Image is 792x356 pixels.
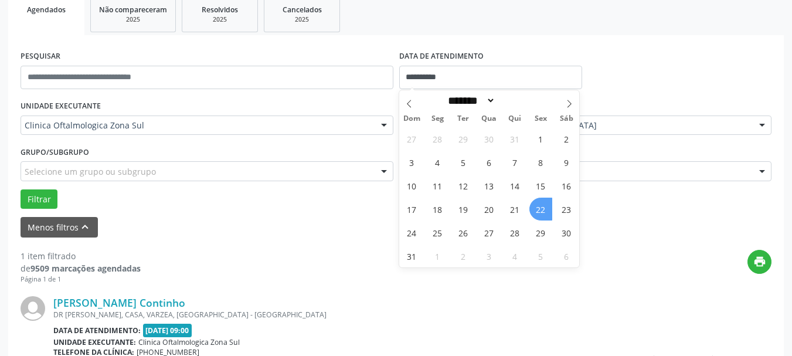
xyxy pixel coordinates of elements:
[202,5,238,15] span: Resolvidos
[528,115,553,123] span: Sex
[27,5,66,15] span: Agendados
[747,250,771,274] button: print
[444,94,496,107] select: Month
[504,245,526,267] span: Setembro 4, 2025
[400,198,423,221] span: Agosto 17, 2025
[99,15,167,24] div: 2025
[426,151,449,174] span: Agosto 4, 2025
[555,221,578,244] span: Agosto 30, 2025
[529,221,552,244] span: Agosto 29, 2025
[400,151,423,174] span: Agosto 3, 2025
[30,263,141,274] strong: 9509 marcações agendadas
[21,48,60,66] label: PESQUISAR
[529,198,552,221] span: Agosto 22, 2025
[555,198,578,221] span: Agosto 23, 2025
[399,115,425,123] span: Dom
[452,174,475,197] span: Agosto 12, 2025
[478,221,501,244] span: Agosto 27, 2025
[502,115,528,123] span: Qui
[504,174,526,197] span: Agosto 14, 2025
[25,120,369,131] span: Clinica Oftalmologica Zona Sul
[424,115,450,123] span: Seg
[53,326,141,335] b: Data de atendimento:
[555,151,578,174] span: Agosto 9, 2025
[400,221,423,244] span: Agosto 24, 2025
[21,217,98,238] button: Menos filtroskeyboard_arrow_up
[495,94,534,107] input: Year
[452,151,475,174] span: Agosto 5, 2025
[191,15,249,24] div: 2025
[273,15,331,24] div: 2025
[21,250,141,262] div: 1 item filtrado
[400,174,423,197] span: Agosto 10, 2025
[400,127,423,150] span: Julho 27, 2025
[21,143,89,161] label: Grupo/Subgrupo
[400,245,423,267] span: Agosto 31, 2025
[478,127,501,150] span: Julho 30, 2025
[143,324,192,337] span: [DATE] 09:00
[399,48,484,66] label: DATA DE ATENDIMENTO
[553,115,579,123] span: Sáb
[504,127,526,150] span: Julho 31, 2025
[478,151,501,174] span: Agosto 6, 2025
[426,245,449,267] span: Setembro 1, 2025
[426,127,449,150] span: Julho 28, 2025
[283,5,322,15] span: Cancelados
[452,127,475,150] span: Julho 29, 2025
[426,221,449,244] span: Agosto 25, 2025
[450,115,476,123] span: Ter
[25,165,156,178] span: Selecione um grupo ou subgrupo
[21,97,101,116] label: UNIDADE EXECUTANTE
[53,337,136,347] b: Unidade executante:
[529,245,552,267] span: Setembro 5, 2025
[426,198,449,221] span: Agosto 18, 2025
[504,221,526,244] span: Agosto 28, 2025
[555,174,578,197] span: Agosto 16, 2025
[21,274,141,284] div: Página 1 de 1
[504,198,526,221] span: Agosto 21, 2025
[478,245,501,267] span: Setembro 3, 2025
[21,189,57,209] button: Filtrar
[426,174,449,197] span: Agosto 11, 2025
[478,198,501,221] span: Agosto 20, 2025
[53,310,596,320] div: DR [PERSON_NAME], CASA, VARZEA, [GEOGRAPHIC_DATA] - [GEOGRAPHIC_DATA]
[99,5,167,15] span: Não compareceram
[452,221,475,244] span: Agosto 26, 2025
[21,296,45,321] img: img
[555,127,578,150] span: Agosto 2, 2025
[504,151,526,174] span: Agosto 7, 2025
[452,245,475,267] span: Setembro 2, 2025
[529,174,552,197] span: Agosto 15, 2025
[753,255,766,268] i: print
[555,245,578,267] span: Setembro 6, 2025
[529,151,552,174] span: Agosto 8, 2025
[79,221,91,233] i: keyboard_arrow_up
[452,198,475,221] span: Agosto 19, 2025
[21,262,141,274] div: de
[476,115,502,123] span: Qua
[529,127,552,150] span: Agosto 1, 2025
[478,174,501,197] span: Agosto 13, 2025
[138,337,240,347] span: Clinica Oftalmologica Zona Sul
[53,296,185,309] a: [PERSON_NAME] Continho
